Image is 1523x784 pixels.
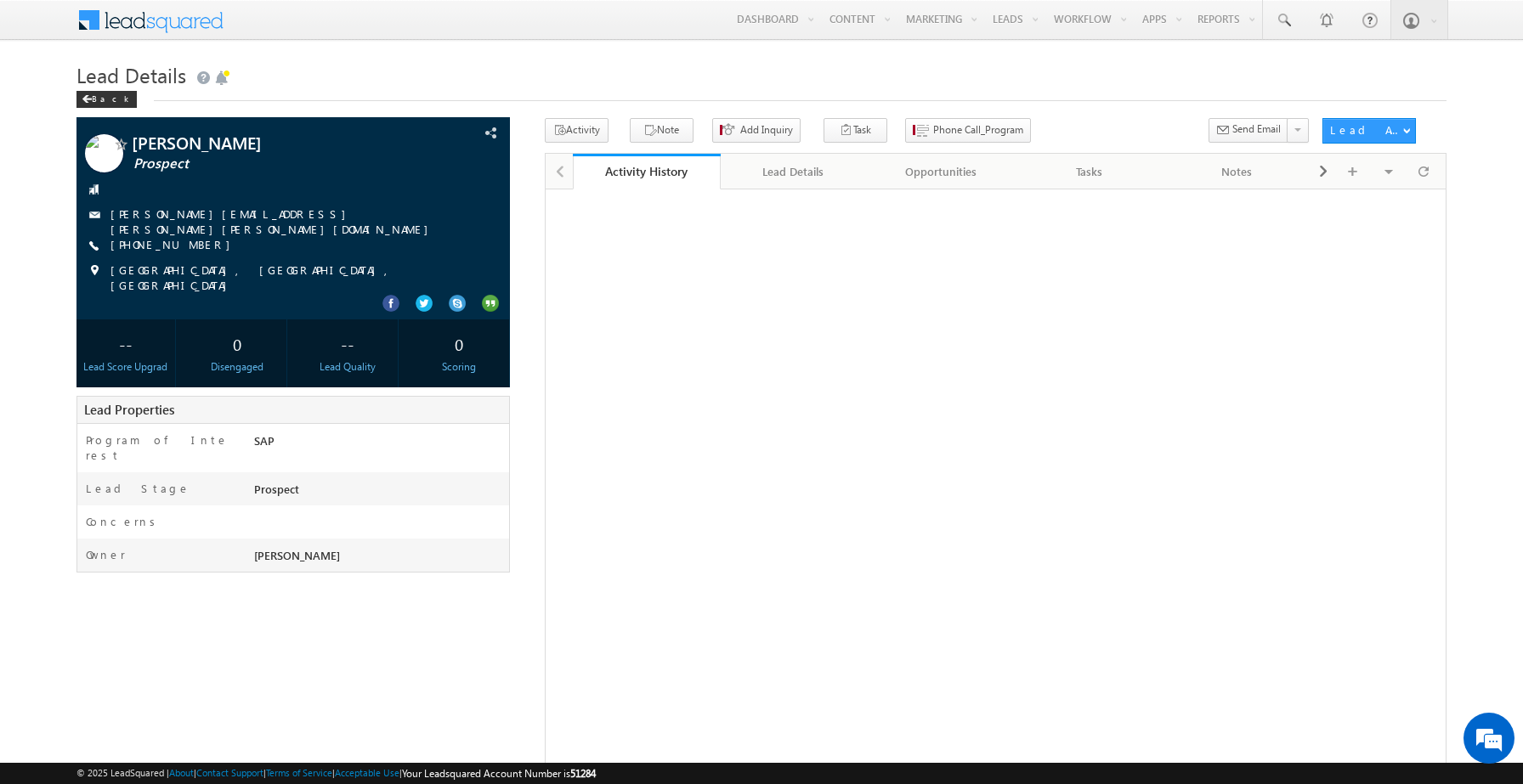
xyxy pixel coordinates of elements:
div: Prospect [250,481,509,505]
div: Lead Score Upgrad [81,359,172,375]
span: [PERSON_NAME] [132,134,403,151]
div: Lead Details [734,161,853,182]
label: Concerns [86,514,161,529]
div: SAP [250,432,509,456]
button: Note [630,118,694,143]
a: Acceptable Use [335,767,399,778]
a: Activity History [573,154,721,189]
button: Activity [545,118,609,143]
button: Phone Call_Program [905,118,1031,143]
span: 51284 [570,767,596,780]
label: Program of Interest [86,432,234,463]
div: Opportunities [881,161,1000,182]
span: Prospect [133,155,405,172]
span: © 2025 LeadSquared | | | | | [76,765,596,781]
div: Lead Actions [1330,122,1402,138]
label: Lead Stage [86,481,190,496]
a: Back [76,90,145,104]
div: -- [303,328,393,359]
a: Tasks [1016,154,1163,189]
span: Add Inquiry [740,122,793,138]
a: Terms of Service [266,767,332,778]
a: Opportunities [868,154,1016,189]
button: Lead Actions [1322,118,1416,144]
div: Lead Quality [303,359,393,375]
button: Add Inquiry [712,118,801,143]
a: Lead Details [721,154,869,189]
div: 0 [191,328,282,359]
span: Send Email [1232,121,1281,137]
div: Disengaged [191,359,282,375]
div: Back [76,91,137,108]
span: [GEOGRAPHIC_DATA], [GEOGRAPHIC_DATA], [GEOGRAPHIC_DATA] [110,262,465,293]
label: Owner [86,547,126,562]
button: Task [824,118,887,143]
span: [PHONE_NUMBER] [110,237,239,254]
a: Notes [1163,154,1311,189]
button: Send Email [1209,118,1288,143]
span: [PERSON_NAME] [254,548,340,562]
span: Phone Call_Program [933,122,1023,138]
div: 0 [414,328,505,359]
div: Activity History [586,163,708,179]
div: Notes [1177,161,1296,182]
div: -- [81,328,172,359]
div: Scoring [414,359,505,375]
span: Lead Properties [84,401,174,418]
span: Lead Details [76,61,186,88]
span: Your Leadsquared Account Number is [402,767,596,780]
a: [PERSON_NAME][EMAIL_ADDRESS][PERSON_NAME][PERSON_NAME][DOMAIN_NAME] [110,206,437,236]
img: Profile photo [85,134,123,178]
a: Contact Support [196,767,263,778]
a: About [169,767,194,778]
div: Tasks [1029,161,1148,182]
